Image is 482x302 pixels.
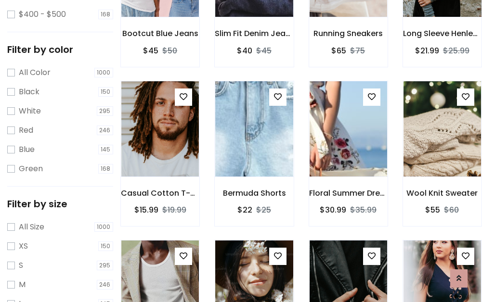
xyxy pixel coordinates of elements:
[425,205,440,214] h6: $55
[215,29,293,38] h6: Slim Fit Denim Jeans
[19,86,39,98] label: Black
[443,45,469,56] del: $25.99
[97,261,114,270] span: 295
[121,29,199,38] h6: Bootcut Blue Jeans
[97,106,114,116] span: 295
[350,45,365,56] del: $75
[19,125,33,136] label: Red
[331,46,346,55] h6: $65
[98,241,114,251] span: 150
[320,205,346,214] h6: $30.99
[7,44,113,55] h5: Filter by color
[98,87,114,97] span: 150
[98,10,114,19] span: 168
[309,189,388,198] h6: Floral Summer Dress
[134,205,158,214] h6: $15.99
[19,67,51,78] label: All Color
[98,164,114,174] span: 168
[98,145,114,154] span: 145
[19,240,28,252] label: XS
[19,105,41,117] label: White
[94,68,114,77] span: 1000
[162,45,177,56] del: $50
[19,221,44,233] label: All Size
[19,163,43,175] label: Green
[19,260,23,271] label: S
[121,189,199,198] h6: Casual Cotton T-Shirt
[94,222,114,232] span: 1000
[415,46,439,55] h6: $21.99
[19,279,26,290] label: M
[350,204,377,215] del: $35.99
[19,144,35,155] label: Blue
[237,205,252,214] h6: $22
[7,198,113,210] h5: Filter by size
[444,204,459,215] del: $60
[97,126,114,135] span: 246
[215,189,293,198] h6: Bermuda Shorts
[309,29,388,38] h6: Running Sneakers
[19,9,66,20] label: $400 - $500
[143,46,158,55] h6: $45
[237,46,252,55] h6: $40
[403,189,482,198] h6: Wool Knit Sweater
[97,280,114,289] span: 246
[256,45,272,56] del: $45
[403,29,482,38] h6: Long Sleeve Henley T-Shirt
[256,204,271,215] del: $25
[162,204,186,215] del: $19.99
